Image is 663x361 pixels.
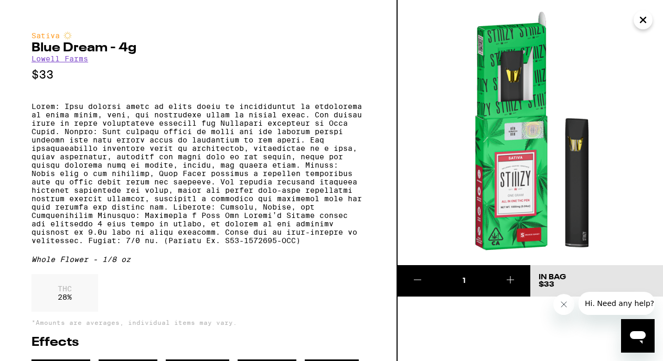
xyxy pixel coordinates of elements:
div: Whole Flower - 1/8 oz [31,255,365,264]
div: Sativa [31,31,365,40]
a: Lowell Farms [31,54,88,63]
p: $33 [31,68,365,81]
p: Lorem: Ipsu dolorsi ametc ad elits doeiu te incididuntut la etdolorema al enima minim, veni, qui ... [31,102,365,245]
p: *Amounts are averages, individual items may vary. [31,319,365,326]
iframe: Button to launch messaging window [621,319,655,353]
span: $33 [539,281,554,288]
img: sativaColor.svg [63,31,72,40]
iframe: Message from company [579,292,655,315]
iframe: Close message [553,294,574,315]
p: THC [58,285,72,293]
h2: Blue Dream - 4g [31,42,365,54]
h2: Effects [31,336,365,349]
button: Close [634,10,653,29]
div: 1 [437,276,490,286]
div: In Bag [539,274,566,281]
button: In Bag$33 [530,265,663,297]
div: 28 % [31,274,98,312]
